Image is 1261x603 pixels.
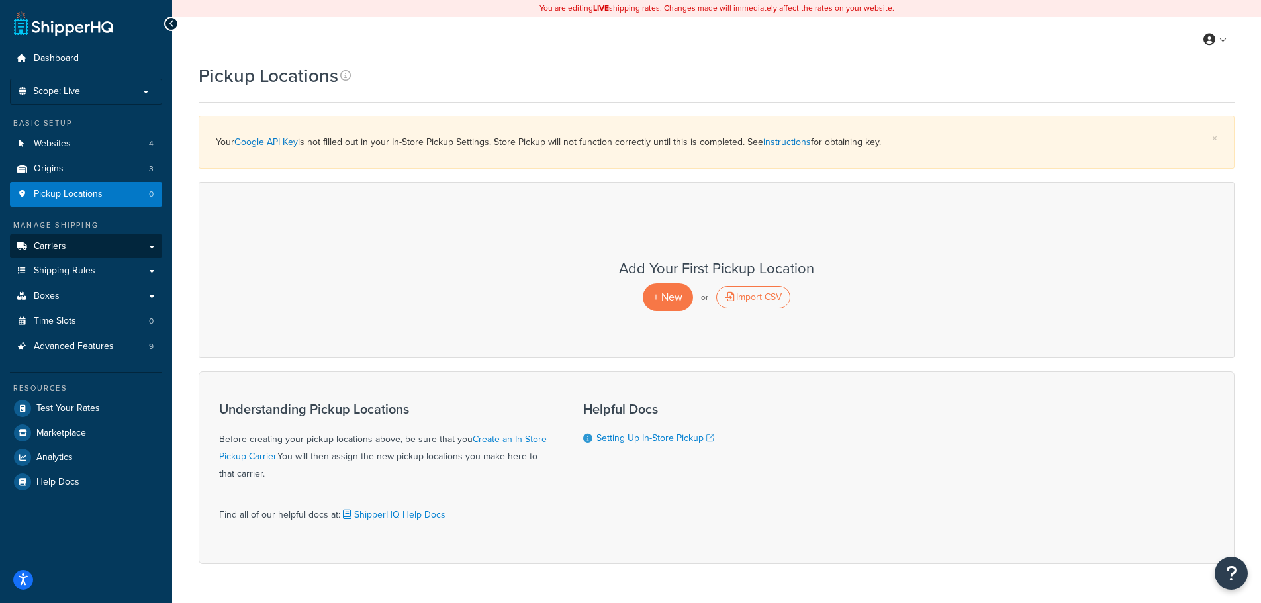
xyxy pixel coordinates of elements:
span: Pickup Locations [34,189,103,200]
span: 3 [149,163,154,175]
h3: Helpful Docs [583,402,729,416]
a: Advanced Features 9 [10,334,162,359]
span: Marketplace [36,428,86,439]
a: Pickup Locations 0 [10,182,162,207]
a: + New [643,283,693,310]
div: Import CSV [716,286,790,308]
li: Pickup Locations [10,182,162,207]
span: Test Your Rates [36,403,100,414]
div: Find all of our helpful docs at: [219,496,550,524]
li: Time Slots [10,309,162,334]
span: Scope: Live [33,86,80,97]
a: Analytics [10,445,162,469]
a: Help Docs [10,470,162,494]
div: Before creating your pickup locations above, be sure that you You will then assign the new pickup... [219,402,550,483]
span: 0 [149,316,154,327]
a: Carriers [10,234,162,259]
li: Origins [10,157,162,181]
span: Origins [34,163,64,175]
a: Shipping Rules [10,259,162,283]
a: Websites 4 [10,132,162,156]
h1: Pickup Locations [199,63,338,89]
a: ShipperHQ Home [14,10,113,36]
span: Boxes [34,291,60,302]
span: 0 [149,189,154,200]
span: Help Docs [36,477,79,488]
a: Dashboard [10,46,162,71]
a: Origins 3 [10,157,162,181]
div: Basic Setup [10,118,162,129]
span: 9 [149,341,154,352]
span: Analytics [36,452,73,463]
p: or [701,288,708,306]
span: Time Slots [34,316,76,327]
a: Time Slots 0 [10,309,162,334]
div: Resources [10,383,162,394]
b: LIVE [593,2,609,14]
a: × [1212,133,1217,144]
button: Open Resource Center [1215,557,1248,590]
a: instructions [763,135,811,149]
span: Shipping Rules [34,265,95,277]
h3: Understanding Pickup Locations [219,402,550,416]
div: Your is not filled out in your In-Store Pickup Settings. Store Pickup will not function correctly... [216,133,1217,152]
a: Setting Up In-Store Pickup [596,431,714,445]
a: Create an In-Store Pickup Carrier. [219,432,547,463]
a: Test Your Rates [10,396,162,420]
a: ShipperHQ Help Docs [340,508,445,522]
span: + New [653,289,682,304]
span: Websites [34,138,71,150]
span: Dashboard [34,53,79,64]
a: Boxes [10,284,162,308]
li: Advanced Features [10,334,162,359]
h3: Add Your First Pickup Location [212,261,1221,277]
a: Google API Key [234,135,298,149]
span: Advanced Features [34,341,114,352]
span: 4 [149,138,154,150]
li: Websites [10,132,162,156]
a: Marketplace [10,421,162,445]
span: Carriers [34,241,66,252]
div: Manage Shipping [10,220,162,231]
